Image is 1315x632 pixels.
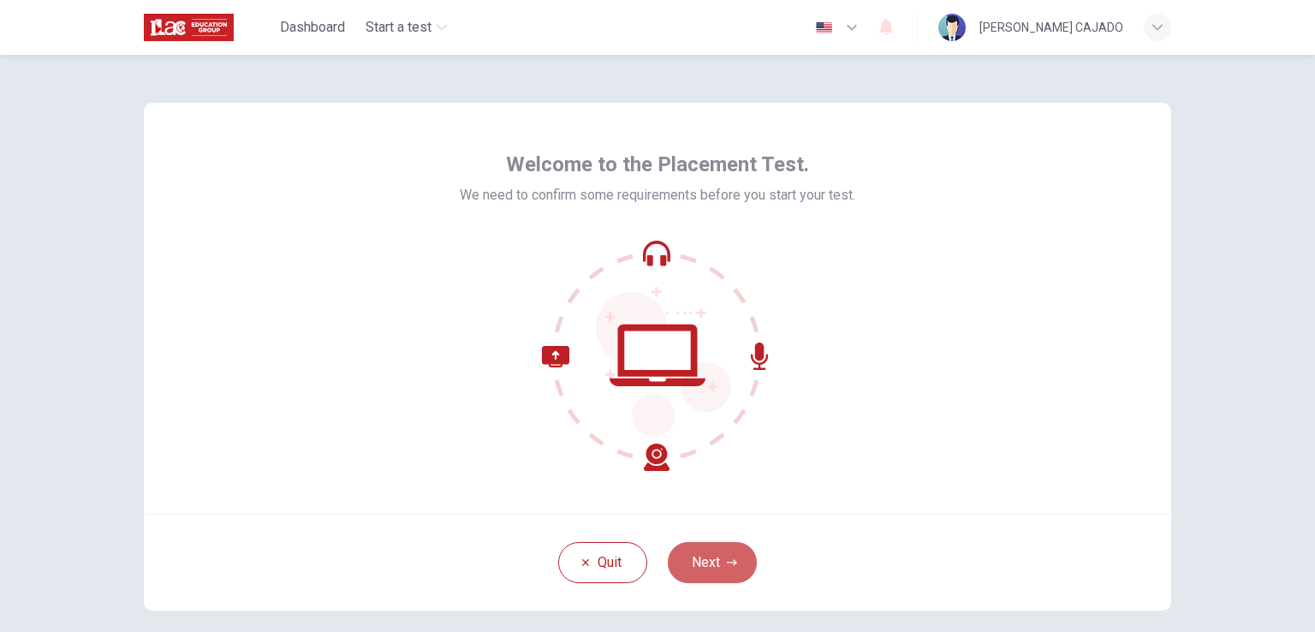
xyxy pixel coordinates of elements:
[979,17,1123,38] div: [PERSON_NAME] CAJADO
[813,21,835,34] img: en
[558,542,647,583] button: Quit
[144,10,234,45] img: ILAC logo
[366,17,431,38] span: Start a test
[144,10,273,45] a: ILAC logo
[506,151,809,178] span: Welcome to the Placement Test.
[273,12,352,43] button: Dashboard
[668,542,757,583] button: Next
[280,17,345,38] span: Dashboard
[938,14,966,41] img: Profile picture
[460,185,855,206] span: We need to confirm some requirements before you start your test.
[359,12,454,43] button: Start a test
